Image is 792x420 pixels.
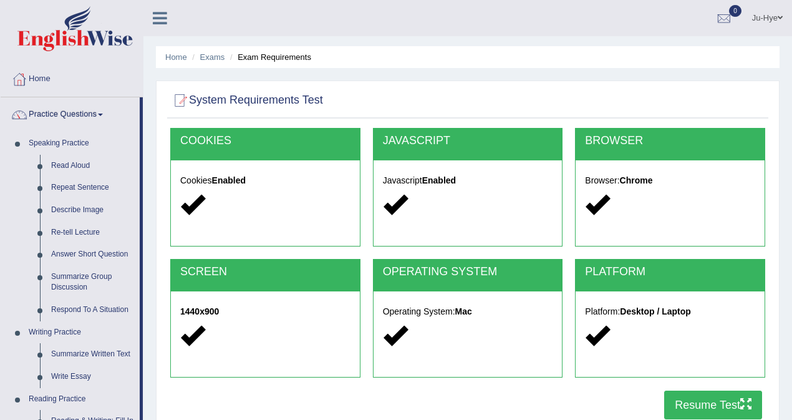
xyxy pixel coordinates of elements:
[383,266,553,278] h2: OPERATING SYSTEM
[180,176,350,185] h5: Cookies
[46,177,140,199] a: Repeat Sentence
[170,91,323,110] h2: System Requirements Test
[46,343,140,366] a: Summarize Written Text
[620,175,653,185] strong: Chrome
[23,388,140,411] a: Reading Practice
[664,391,762,419] button: Resume Test
[165,52,187,62] a: Home
[180,306,219,316] strong: 1440x900
[422,175,456,185] strong: Enabled
[1,62,143,93] a: Home
[46,155,140,177] a: Read Aloud
[23,132,140,155] a: Speaking Practice
[46,243,140,266] a: Answer Short Question
[383,176,553,185] h5: Javascript
[585,135,755,147] h2: BROWSER
[620,306,691,316] strong: Desktop / Laptop
[585,176,755,185] h5: Browser:
[200,52,225,62] a: Exams
[46,366,140,388] a: Write Essay
[180,266,350,278] h2: SCREEN
[455,306,472,316] strong: Mac
[585,307,755,316] h5: Platform:
[212,175,246,185] strong: Enabled
[1,97,140,129] a: Practice Questions
[23,321,140,344] a: Writing Practice
[585,266,755,278] h2: PLATFORM
[729,5,741,17] span: 0
[383,135,553,147] h2: JAVASCRIPT
[46,266,140,299] a: Summarize Group Discussion
[383,307,553,316] h5: Operating System:
[180,135,350,147] h2: COOKIES
[46,199,140,222] a: Describe Image
[46,299,140,321] a: Respond To A Situation
[227,51,311,63] li: Exam Requirements
[46,222,140,244] a: Re-tell Lecture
